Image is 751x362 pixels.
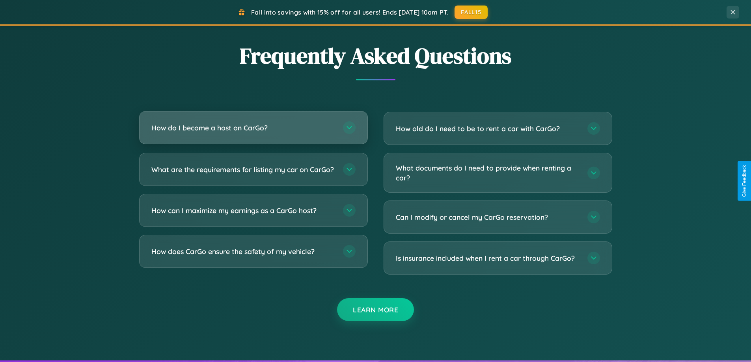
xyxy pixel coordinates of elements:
[151,165,335,175] h3: What are the requirements for listing my car on CarGo?
[337,298,414,321] button: Learn More
[396,163,580,182] h3: What documents do I need to provide when renting a car?
[396,253,580,263] h3: Is insurance included when I rent a car through CarGo?
[139,41,612,71] h2: Frequently Asked Questions
[396,124,580,134] h3: How old do I need to be to rent a car with CarGo?
[151,123,335,133] h3: How do I become a host on CarGo?
[151,247,335,256] h3: How does CarGo ensure the safety of my vehicle?
[455,6,488,19] button: FALL15
[396,212,580,222] h3: Can I modify or cancel my CarGo reservation?
[251,8,449,16] span: Fall into savings with 15% off for all users! Ends [DATE] 10am PT.
[742,165,747,197] div: Give Feedback
[151,206,335,215] h3: How can I maximize my earnings as a CarGo host?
